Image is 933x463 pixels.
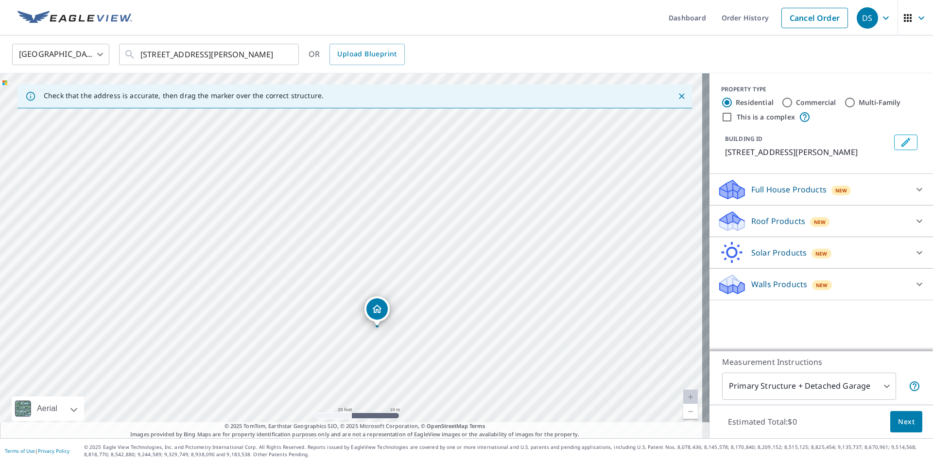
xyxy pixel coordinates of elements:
[225,422,485,430] span: © 2025 TomTom, Earthstar Geographics SIO, © 2025 Microsoft Corporation, ©
[814,218,826,226] span: New
[5,448,69,454] p: |
[751,215,805,227] p: Roof Products
[737,112,795,122] label: This is a complex
[725,146,890,158] p: [STREET_ADDRESS][PERSON_NAME]
[816,281,828,289] span: New
[329,44,404,65] a: Upload Blueprint
[683,390,698,404] a: Current Level 20, Zoom In Disabled
[717,178,925,201] div: Full House ProductsNew
[427,422,467,429] a: OpenStreetMap
[12,41,109,68] div: [GEOGRAPHIC_DATA]
[722,356,920,368] p: Measurement Instructions
[469,422,485,429] a: Terms
[909,380,920,392] span: Your report will include the primary structure and a detached garage if one exists.
[717,241,925,264] div: Solar ProductsNew
[683,404,698,419] a: Current Level 20, Zoom Out
[725,135,762,143] p: BUILDING ID
[34,396,60,421] div: Aerial
[721,85,921,94] div: PROPERTY TYPE
[736,98,774,107] label: Residential
[38,447,69,454] a: Privacy Policy
[675,90,688,103] button: Close
[898,416,915,428] span: Next
[857,7,878,29] div: DS
[859,98,901,107] label: Multi-Family
[796,98,836,107] label: Commercial
[835,187,847,194] span: New
[17,11,132,25] img: EV Logo
[337,48,397,60] span: Upload Blueprint
[309,44,405,65] div: OR
[894,135,917,150] button: Edit building 1
[781,8,848,28] a: Cancel Order
[751,247,807,258] p: Solar Products
[751,184,827,195] p: Full House Products
[717,209,925,233] div: Roof ProductsNew
[890,411,922,433] button: Next
[722,373,896,400] div: Primary Structure + Detached Garage
[12,396,84,421] div: Aerial
[815,250,828,257] span: New
[720,411,805,432] p: Estimated Total: $0
[84,444,928,458] p: © 2025 Eagle View Technologies, Inc. and Pictometry International Corp. All Rights Reserved. Repo...
[5,447,35,454] a: Terms of Use
[717,273,925,296] div: Walls ProductsNew
[44,91,324,100] p: Check that the address is accurate, then drag the marker over the correct structure.
[751,278,807,290] p: Walls Products
[140,41,279,68] input: Search by address or latitude-longitude
[364,296,390,326] div: Dropped pin, building 1, Residential property, 1740 Montego Dr Bismarck, ND 58503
